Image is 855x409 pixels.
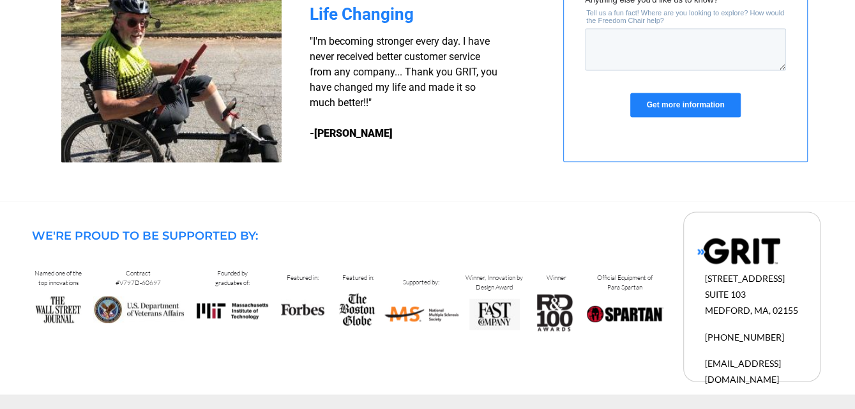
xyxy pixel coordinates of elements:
[547,274,566,282] span: Winner
[310,4,414,24] span: Life Changing
[116,269,161,287] span: Contract #V797D-60697
[287,274,319,282] span: Featured in:
[705,357,781,384] span: [EMAIL_ADDRESS][DOMAIN_NAME]
[465,274,523,291] span: Winner, Innovation by Design Award
[705,305,798,316] span: MEDFORD, MA, 02155
[597,274,653,291] span: Official Equipment of Para Spartan
[310,127,393,139] strong: -[PERSON_NAME]
[32,229,258,243] span: WE'RE PROUD TO BE SUPPORTED BY:
[310,35,497,109] span: "I'm becoming stronger every day. I have never received better customer service from any company....
[45,309,155,333] input: Get more information
[403,278,439,286] span: Supported by:
[705,289,746,300] span: SUITE 103
[34,269,82,287] span: Named one of the top innovations
[342,274,374,282] span: Featured in:
[215,269,250,287] span: Founded by graduates of:
[705,331,784,342] span: [PHONE_NUMBER]
[705,273,785,284] span: [STREET_ADDRESS]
